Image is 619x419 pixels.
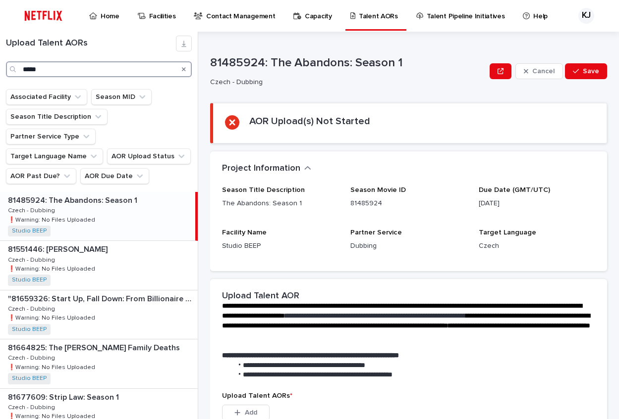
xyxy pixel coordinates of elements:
[350,198,467,209] p: 81485924
[222,186,305,193] span: Season Title Description
[8,243,110,254] p: 81551446: [PERSON_NAME]
[565,63,607,79] button: Save
[6,109,108,125] button: Season Title Description
[8,391,121,402] p: 81677609: Strip Law: Season 1
[12,228,47,234] a: Studio BEEP
[515,63,563,79] button: Cancel
[222,392,292,399] span: Upload Talent AORs
[8,194,139,205] p: 81485924: The Abandons: Season 1
[12,326,47,333] a: Studio BEEP
[210,78,482,87] p: Czech - Dubbing
[6,129,96,144] button: Partner Service Type
[222,241,338,251] p: Studio BEEP
[222,198,338,209] p: The Abandons: Season 1
[583,68,599,75] span: Save
[6,38,176,49] h1: Upload Talent AORs
[12,375,47,382] a: Studio BEEP
[20,6,67,26] img: ifQbXi3ZQGMSEF7WDB7W
[249,115,370,127] h2: AOR Upload(s) Not Started
[479,198,595,209] p: [DATE]
[479,229,536,236] span: Target Language
[479,186,550,193] span: Due Date (GMT/UTC)
[8,341,182,353] p: 81664825: The [PERSON_NAME] Family Deaths
[8,313,97,322] p: ❗️Warning: No Files Uploaded
[8,292,196,304] p: "81659326: Start Up, Fall Down: From Billionaire to Convict: Limited Series"
[6,89,87,105] button: Associated Facility
[222,163,300,174] h2: Project Information
[350,229,402,236] span: Partner Service
[107,148,191,164] button: AOR Upload Status
[8,304,57,313] p: Czech - Dubbing
[578,8,594,24] div: KJ
[8,205,57,214] p: Czech - Dubbing
[210,56,486,70] p: 81485924: The Abandons: Season 1
[80,168,149,184] button: AOR Due Date
[479,241,595,251] p: Czech
[8,264,97,273] p: ❗️Warning: No Files Uploaded
[8,402,57,411] p: Czech - Dubbing
[245,409,257,416] span: Add
[8,255,57,264] p: Czech - Dubbing
[8,362,97,371] p: ❗️Warning: No Files Uploaded
[8,215,97,224] p: ❗️Warning: No Files Uploaded
[532,68,555,75] span: Cancel
[91,89,152,105] button: Season MID
[6,61,192,77] input: Search
[350,186,406,193] span: Season Movie ID
[12,277,47,283] a: Studio BEEP
[6,168,76,184] button: AOR Past Due?
[222,291,299,302] h2: Upload Talent AOR
[222,163,311,174] button: Project Information
[350,241,467,251] p: Dubbing
[6,148,103,164] button: Target Language Name
[222,229,267,236] span: Facility Name
[8,353,57,362] p: Czech - Dubbing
